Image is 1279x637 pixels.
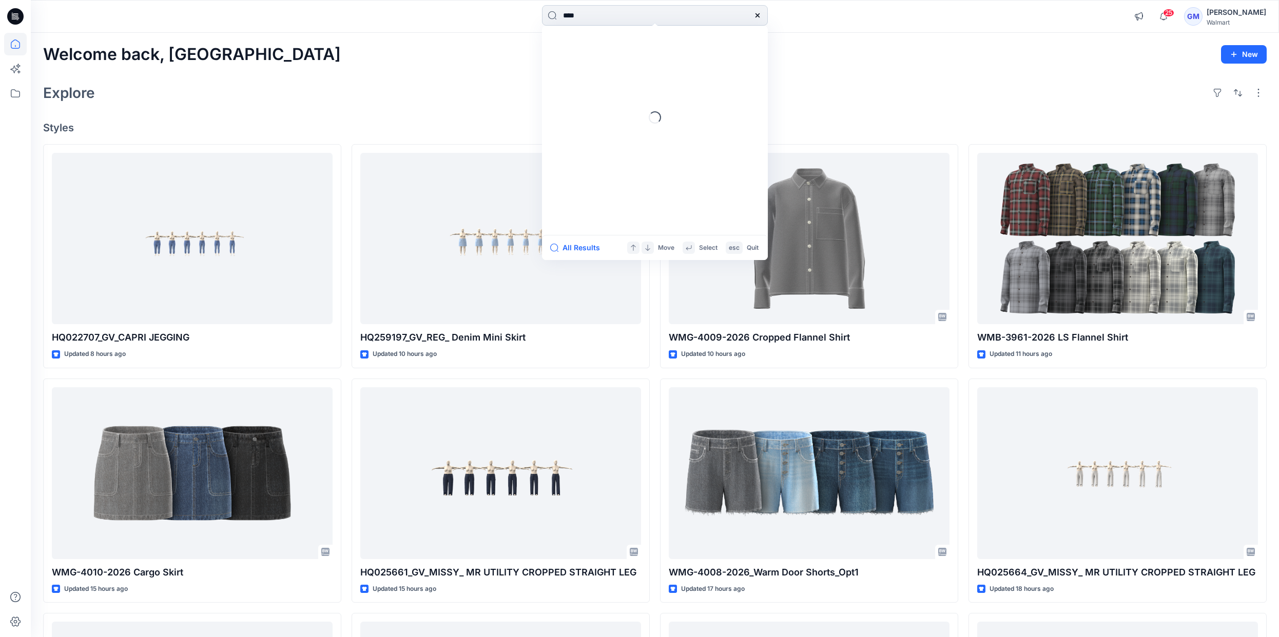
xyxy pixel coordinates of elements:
[43,45,341,64] h2: Welcome back, [GEOGRAPHIC_DATA]
[64,584,128,594] p: Updated 15 hours ago
[1207,18,1266,26] div: Walmart
[52,565,333,580] p: WMG-4010-2026 Cargo Skirt
[52,387,333,559] a: WMG-4010-2026 Cargo Skirt
[360,387,641,559] a: HQ025661_GV_MISSY_ MR UTILITY CROPPED STRAIGHT LEG
[747,243,759,253] p: Quit
[43,122,1267,134] h4: Styles
[360,565,641,580] p: HQ025661_GV_MISSY_ MR UTILITY CROPPED STRAIGHT LEG
[977,387,1258,559] a: HQ025664_GV_MISSY_ MR UTILITY CROPPED STRAIGHT LEG
[669,565,949,580] p: WMG-4008-2026_Warm Door Shorts_Opt1
[43,85,95,101] h2: Explore
[729,243,740,253] p: esc
[64,349,126,360] p: Updated 8 hours ago
[550,242,607,254] button: All Results
[373,584,436,594] p: Updated 15 hours ago
[977,330,1258,345] p: WMB-3961-2026 LS Flannel Shirt
[1221,45,1267,64] button: New
[681,584,745,594] p: Updated 17 hours ago
[681,349,745,360] p: Updated 10 hours ago
[1207,6,1266,18] div: [PERSON_NAME]
[977,153,1258,325] a: WMB-3961-2026 LS Flannel Shirt
[669,387,949,559] a: WMG-4008-2026_Warm Door Shorts_Opt1
[373,349,437,360] p: Updated 10 hours ago
[990,349,1052,360] p: Updated 11 hours ago
[360,330,641,345] p: HQ259197_GV_REG_ Denim Mini Skirt
[360,153,641,325] a: HQ259197_GV_REG_ Denim Mini Skirt
[669,330,949,345] p: WMG-4009-2026 Cropped Flannel Shirt
[990,584,1054,594] p: Updated 18 hours ago
[699,243,718,253] p: Select
[52,330,333,345] p: HQ022707_GV_CAPRI JEGGING
[977,565,1258,580] p: HQ025664_GV_MISSY_ MR UTILITY CROPPED STRAIGHT LEG
[658,243,674,253] p: Move
[1184,7,1203,26] div: GM
[1163,9,1174,17] span: 25
[52,153,333,325] a: HQ022707_GV_CAPRI JEGGING
[669,153,949,325] a: WMG-4009-2026 Cropped Flannel Shirt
